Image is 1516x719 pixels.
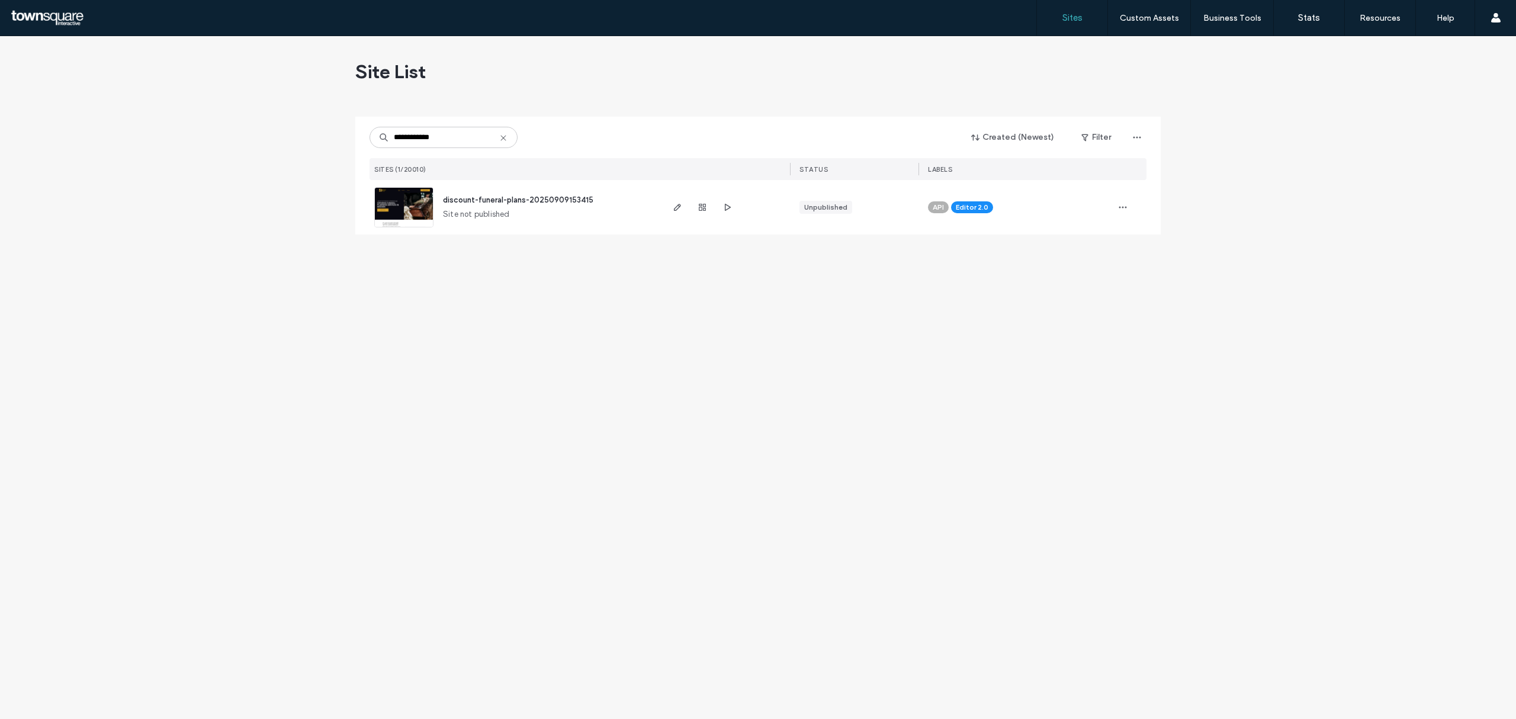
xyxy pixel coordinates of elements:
span: Editor 2.0 [956,202,988,213]
span: Site List [355,60,426,84]
span: SITES (1/20010) [374,165,426,174]
label: Business Tools [1203,13,1261,23]
button: Created (Newest) [961,128,1065,147]
span: Site not published [443,208,510,220]
a: discount-funeral-plans-20250909153415 [443,195,593,204]
label: Help [1437,13,1454,23]
label: Custom Assets [1120,13,1179,23]
div: Unpublished [804,202,847,213]
button: Filter [1069,128,1123,147]
label: Stats [1298,12,1320,23]
span: API [933,202,944,213]
span: LABELS [928,165,952,174]
label: Resources [1360,13,1401,23]
label: Sites [1062,12,1083,23]
span: STATUS [799,165,828,174]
